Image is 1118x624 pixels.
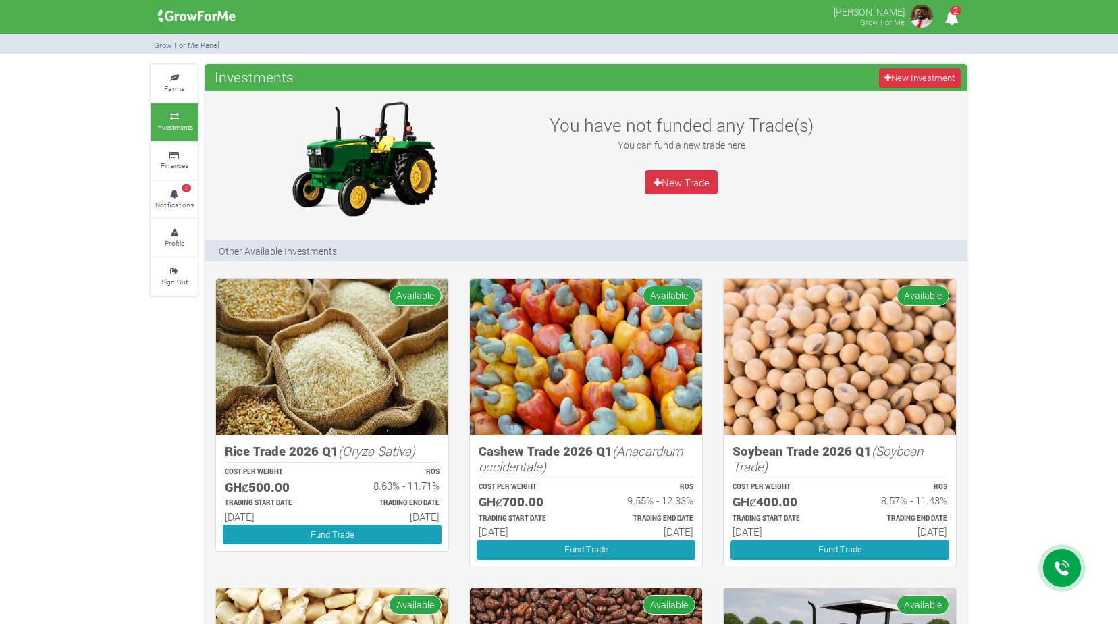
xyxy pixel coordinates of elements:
[852,494,947,506] h6: 8.57% - 11.43%
[344,467,440,477] p: ROS
[479,444,693,474] h5: Cashew Trade 2026 Q1
[225,479,320,495] h5: GHȼ500.00
[860,17,905,27] small: Grow For Me
[724,279,956,435] img: growforme image
[344,498,440,509] p: Estimated Trading End Date
[479,482,574,492] p: COST PER WEIGHT
[852,514,947,524] p: Estimated Trading End Date
[733,482,828,492] p: COST PER WEIGHT
[154,40,219,50] small: Grow For Me Panel
[879,68,961,88] a: New Investment
[279,98,448,219] img: growforme image
[211,63,297,90] span: Investments
[908,3,935,30] img: growforme image
[389,595,442,615] span: Available
[852,482,947,492] p: ROS
[225,498,320,509] p: Estimated Trading Start Date
[730,540,949,560] a: Fund Trade
[182,184,191,192] span: 2
[151,258,198,295] a: Sign Out
[389,286,442,305] span: Available
[535,114,828,136] h3: You have not funded any Trade(s)
[852,525,947,538] h6: [DATE]
[950,6,961,15] span: 2
[598,514,693,524] p: Estimated Trading End Date
[897,286,949,305] span: Available
[938,13,965,26] a: 2
[733,444,947,474] h5: Soybean Trade 2026 Q1
[897,595,949,615] span: Available
[161,277,188,286] small: Sign Out
[643,595,695,615] span: Available
[156,122,193,132] small: Investments
[479,525,574,538] h6: [DATE]
[338,442,415,459] i: (Oryza Sativa)
[535,138,828,152] p: You can fund a new trade here
[161,161,188,170] small: Finances
[470,279,702,435] img: growforme image
[834,3,905,19] p: [PERSON_NAME]
[151,219,198,257] a: Profile
[477,540,695,560] a: Fund Trade
[219,244,337,258] p: Other Available Investments
[938,3,965,33] i: Notifications
[645,170,718,194] a: New Trade
[151,65,198,102] a: Farms
[733,525,828,538] h6: [DATE]
[151,181,198,218] a: 2 Notifications
[598,482,693,492] p: ROS
[216,279,448,435] img: growforme image
[479,494,574,510] h5: GHȼ700.00
[164,84,184,93] small: Farms
[643,286,695,305] span: Available
[225,467,320,477] p: COST PER WEIGHT
[155,200,194,209] small: Notifications
[479,442,683,475] i: (Anacardium occidentale)
[225,444,440,459] h5: Rice Trade 2026 Q1
[733,442,923,475] i: (Soybean Trade)
[598,525,693,538] h6: [DATE]
[151,142,198,180] a: Finances
[151,103,198,140] a: Investments
[733,494,828,510] h5: GHȼ400.00
[479,514,574,524] p: Estimated Trading Start Date
[225,511,320,523] h6: [DATE]
[223,525,442,544] a: Fund Trade
[153,3,240,30] img: growforme image
[344,479,440,492] h6: 8.63% - 11.71%
[598,494,693,506] h6: 9.55% - 12.33%
[344,511,440,523] h6: [DATE]
[733,514,828,524] p: Estimated Trading Start Date
[165,238,184,248] small: Profile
